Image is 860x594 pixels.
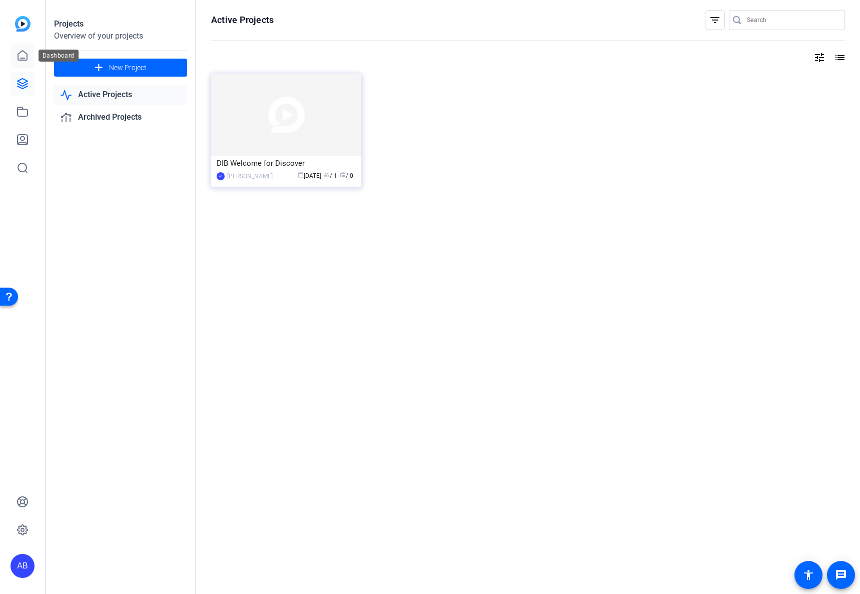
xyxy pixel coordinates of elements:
div: Projects [54,18,187,30]
button: New Project [54,59,187,77]
div: AB [11,554,35,578]
input: Search [747,14,837,26]
mat-icon: add [93,62,105,74]
mat-icon: filter_list [709,14,721,26]
div: [PERSON_NAME] [227,171,273,181]
div: AB [217,172,225,180]
div: Overview of your projects [54,30,187,42]
mat-icon: message [835,569,847,581]
div: Dashboard [39,50,79,62]
span: [DATE] [298,172,321,179]
a: Active Projects [54,85,187,105]
mat-icon: accessibility [802,569,814,581]
h1: Active Projects [211,14,274,26]
mat-icon: list [833,52,845,64]
span: New Project [109,63,147,73]
span: radio [340,172,346,178]
div: DIB Welcome for Discover [217,156,356,171]
span: / 0 [340,172,353,179]
span: group [324,172,330,178]
a: Archived Projects [54,107,187,128]
mat-icon: tune [813,52,825,64]
img: blue-gradient.svg [15,16,31,32]
span: / 1 [324,172,337,179]
span: calendar_today [298,172,304,178]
